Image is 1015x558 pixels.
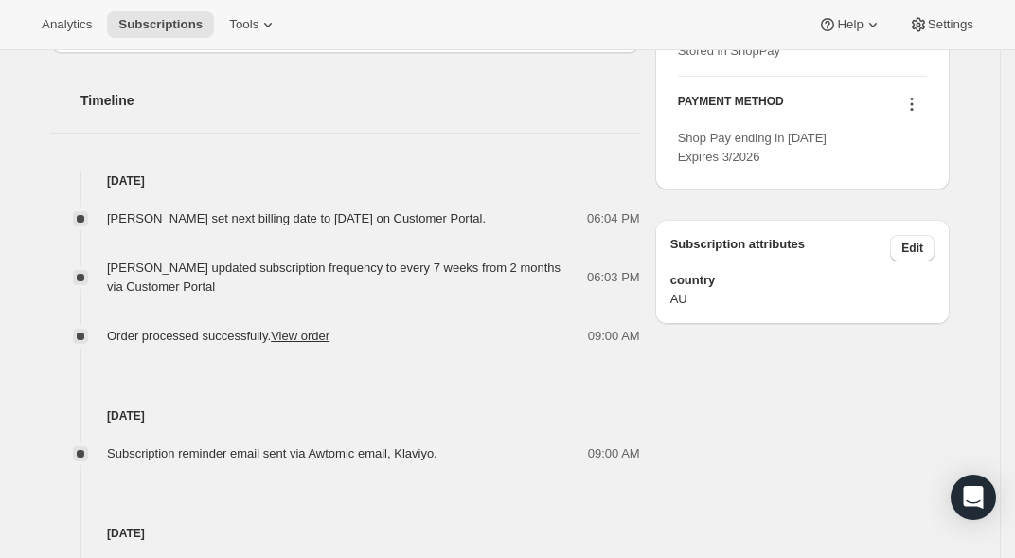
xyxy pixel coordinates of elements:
[218,11,289,38] button: Tools
[271,329,329,343] a: View order
[670,271,935,290] span: country
[901,241,923,256] span: Edit
[50,171,640,190] h4: [DATE]
[807,11,893,38] button: Help
[50,524,640,543] h4: [DATE]
[670,290,935,309] span: AU
[898,11,985,38] button: Settings
[588,444,640,463] span: 09:00 AM
[229,17,258,32] span: Tools
[107,446,437,460] span: Subscription reminder email sent via Awtomic email, Klaviyo.
[107,329,329,343] span: Order processed successfully.
[678,44,780,58] span: Stored in ShopPay
[587,209,640,228] span: 06:04 PM
[80,91,640,110] h2: Timeline
[928,17,973,32] span: Settings
[50,406,640,425] h4: [DATE]
[30,11,103,38] button: Analytics
[587,268,640,287] span: 06:03 PM
[588,327,640,346] span: 09:00 AM
[42,17,92,32] span: Analytics
[890,235,935,261] button: Edit
[678,94,784,119] h3: PAYMENT METHOD
[678,131,827,164] span: Shop Pay ending in [DATE] Expires 3/2026
[951,475,996,520] div: Open Intercom Messenger
[118,17,203,32] span: Subscriptions
[670,235,891,261] h3: Subscription attributes
[837,17,863,32] span: Help
[107,211,486,225] span: [PERSON_NAME] set next billing date to [DATE] on Customer Portal.
[107,261,561,294] span: [PERSON_NAME] updated subscription frequency to every 7 weeks from 2 months via Customer Portal
[107,11,214,38] button: Subscriptions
